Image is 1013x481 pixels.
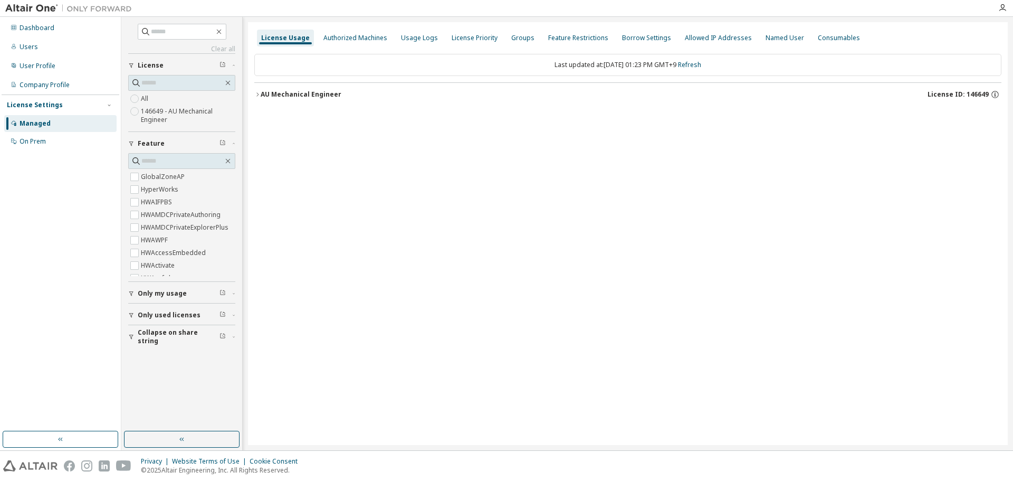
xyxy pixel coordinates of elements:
[401,34,438,42] div: Usage Logs
[128,45,235,53] a: Clear all
[548,34,608,42] div: Feature Restrictions
[141,105,235,126] label: 146649 - AU Mechanical Engineer
[219,139,226,148] span: Clear filter
[141,457,172,466] div: Privacy
[20,62,55,70] div: User Profile
[141,196,174,209] label: HWAIFPBS
[20,81,70,89] div: Company Profile
[172,457,250,466] div: Website Terms of Use
[219,311,226,319] span: Clear filter
[452,34,498,42] div: License Priority
[81,460,92,471] img: instagram.svg
[138,61,164,70] span: License
[99,460,110,471] img: linkedin.svg
[20,137,46,146] div: On Prem
[116,460,131,471] img: youtube.svg
[928,90,989,99] span: License ID: 146649
[219,61,226,70] span: Clear filter
[7,101,63,109] div: License Settings
[138,328,219,345] span: Collapse on share string
[141,92,150,105] label: All
[138,311,200,319] span: Only used licenses
[138,139,165,148] span: Feature
[261,34,310,42] div: License Usage
[141,466,304,475] p: © 2025 Altair Engineering, Inc. All Rights Reserved.
[511,34,534,42] div: Groups
[128,132,235,155] button: Feature
[20,119,51,128] div: Managed
[141,209,223,221] label: HWAMDCPrivateAuthoring
[219,289,226,298] span: Clear filter
[141,183,180,196] label: HyperWorks
[3,460,58,471] img: altair_logo.svg
[138,289,187,298] span: Only my usage
[323,34,387,42] div: Authorized Machines
[141,171,187,183] label: GlobalZoneAP
[818,34,860,42] div: Consumables
[64,460,75,471] img: facebook.svg
[141,272,175,285] label: HWAcufwh
[622,34,671,42] div: Borrow Settings
[20,24,54,32] div: Dashboard
[141,247,208,259] label: HWAccessEmbedded
[766,34,804,42] div: Named User
[128,325,235,348] button: Collapse on share string
[250,457,304,466] div: Cookie Consent
[20,43,38,51] div: Users
[219,333,226,341] span: Clear filter
[141,221,231,234] label: HWAMDCPrivateExplorerPlus
[141,259,177,272] label: HWActivate
[141,234,170,247] label: HWAWPF
[254,83,1001,106] button: AU Mechanical EngineerLicense ID: 146649
[128,54,235,77] button: License
[5,3,137,14] img: Altair One
[254,54,1001,76] div: Last updated at: [DATE] 01:23 PM GMT+9
[678,60,701,69] a: Refresh
[685,34,752,42] div: Allowed IP Addresses
[128,282,235,305] button: Only my usage
[128,304,235,327] button: Only used licenses
[261,90,341,99] div: AU Mechanical Engineer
